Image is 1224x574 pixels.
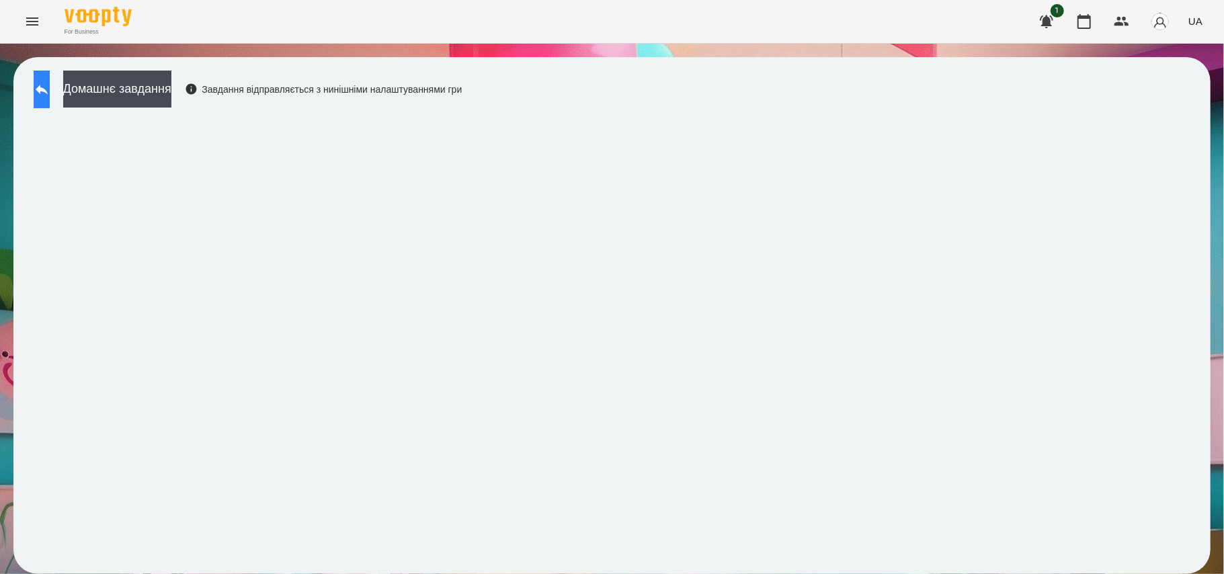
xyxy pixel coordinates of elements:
[63,71,171,108] button: Домашнє завдання
[1051,4,1064,17] span: 1
[65,7,132,26] img: Voopty Logo
[1151,12,1170,31] img: avatar_s.png
[65,28,132,36] span: For Business
[16,5,48,38] button: Menu
[1188,14,1202,28] span: UA
[1183,9,1208,34] button: UA
[185,83,462,96] div: Завдання відправляється з нинішніми налаштуваннями гри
